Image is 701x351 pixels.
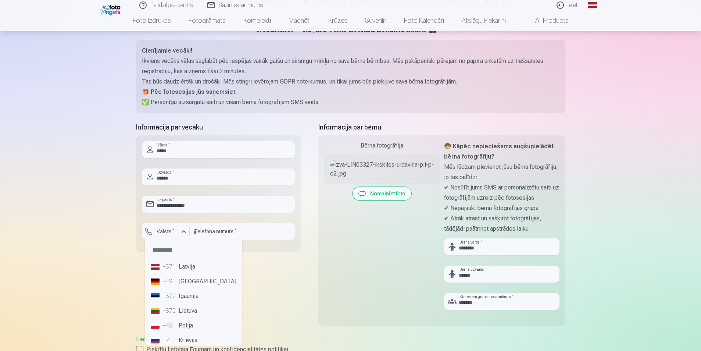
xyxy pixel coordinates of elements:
[280,10,319,31] a: Magnēti
[162,321,177,330] div: +48
[148,333,239,348] li: Krievija
[235,10,280,31] a: Komplekti
[444,143,554,160] strong: 🧒 Kāpēc nepieciešams augšupielādēt bērna fotogrāfiju?
[148,274,239,289] li: [GEOGRAPHIC_DATA]
[444,162,559,182] p: Mēs lūdzam pievienot jūsu bērna fotogrāfiju, jo tas palīdz:
[142,97,559,107] p: ✅ Personīgu aizsargātu saiti uz visām bērna fotogrāfijām SMS veidā
[142,56,559,77] p: Ikviens vecāks vēlas saglabāt pēc iespējas vairāk gaišu un sirsnīgu mirkļu no sava bērna bērnības...
[136,122,301,132] h5: Informācija par vecāku
[154,228,178,235] label: Valsts
[395,10,453,31] a: Foto kalendāri
[142,240,190,246] div: Lauks ir obligāts
[148,259,239,274] li: Latvija
[142,47,192,54] strong: Cienījamie vecāki!
[162,277,177,286] div: +49
[162,306,177,315] div: +370
[453,10,515,31] a: Atslēgu piekariņi
[162,262,177,271] div: +371
[319,10,356,31] a: Krūzes
[180,10,235,31] a: Fotogrāmata
[330,160,434,178] img: zva-LIN03327-ikskiles-urdavina-pii-p-c2.jpg
[162,336,177,345] div: +7
[444,203,559,213] p: ✔ Nepajaukt bērnu fotogrāfijas grupā
[136,336,183,343] a: Lietošanas līgums
[515,10,577,31] a: All products
[148,304,239,318] li: Lietuva
[444,213,559,234] p: ✔ Ātrāk atrast un sašķirot fotogrāfijas, tādējādi paātrinot apstrādes laiku
[318,122,565,132] h5: Informācija par bērnu
[142,77,559,87] p: Tas būs daudz ērtāk un drošāk. Mēs stingri ievērojam GDPR noteikumus, un tikai jums būs piekļuve ...
[100,3,122,15] img: /fa1
[324,141,440,150] div: Bērna fotogrāfija
[142,223,190,240] button: Valsts*
[162,292,177,301] div: +372
[148,318,239,333] li: Polija
[353,187,411,200] button: Nomainiet foto
[124,10,180,31] a: Foto izdrukas
[444,182,559,203] p: ✔ Nosūtīt jums SMS ar personalizētu saiti uz fotogrāfijām uzreiz pēc fotosesijas
[142,88,237,95] strong: 🎁 Pēc fotosesijas jūs saņemsiet:
[356,10,395,31] a: Suvenīri
[148,289,239,304] li: Igaunija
